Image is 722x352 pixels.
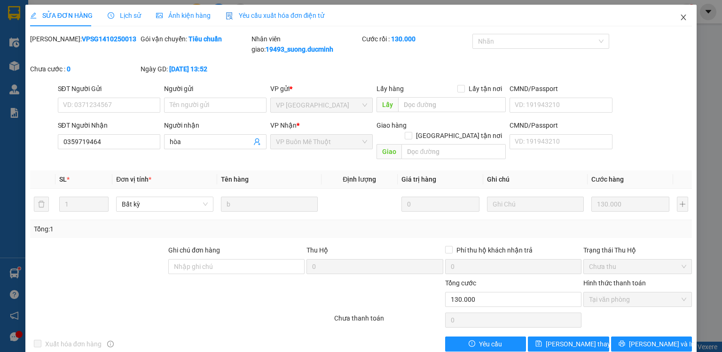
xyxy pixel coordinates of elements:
span: VP Nhận [270,122,297,129]
input: 0 [591,197,669,212]
button: plus [677,197,688,212]
span: save [535,340,542,348]
span: [PERSON_NAME] thay đổi [546,339,621,349]
li: VP VP [GEOGRAPHIC_DATA] [5,40,65,71]
span: Chưa thu [589,260,686,274]
span: Cước hàng [591,176,624,183]
div: CMND/Passport [510,120,612,130]
div: [PERSON_NAME]: [30,34,139,44]
span: VP Buôn Mê Thuột [276,135,367,149]
span: Yêu cầu [479,339,502,349]
div: VP gửi [270,84,373,94]
span: Yêu cầu xuất hóa đơn điện tử [226,12,325,19]
span: Lấy [377,97,398,112]
button: Close [670,5,697,31]
span: [GEOGRAPHIC_DATA] tận nơi [412,130,506,141]
span: user-add [253,138,261,145]
span: Tên hàng [221,176,249,183]
span: info-circle [107,341,114,347]
input: VD: Bàn, Ghế [221,197,318,212]
span: Bất kỳ [122,197,207,211]
li: [PERSON_NAME] [5,5,136,23]
span: Lấy hàng [377,85,404,92]
b: [DATE] 13:52 [169,65,207,73]
span: Đơn vị tính [116,176,151,183]
input: 0 [401,197,479,212]
span: Giá trị hàng [401,176,436,183]
div: Ngày GD: [141,64,249,74]
div: Người nhận [164,120,267,130]
span: clock-circle [108,12,114,19]
b: 19493_suong.ducminh [266,46,333,53]
button: save[PERSON_NAME] thay đổi [528,337,609,352]
span: [PERSON_NAME] và In [629,339,695,349]
b: 130.000 [391,35,416,43]
b: 0 [67,65,71,73]
div: SĐT Người Nhận [58,120,160,130]
img: icon [226,12,233,20]
span: Định lượng [343,176,376,183]
input: Ghi Chú [487,197,584,212]
span: Tổng cước [445,279,476,287]
span: Tại văn phòng [589,292,686,306]
button: exclamation-circleYêu cầu [445,337,526,352]
div: SĐT Người Gửi [58,84,160,94]
span: environment [65,62,71,69]
b: Tiêu chuẩn [188,35,222,43]
label: Hình thức thanh toán [583,279,646,287]
span: printer [619,340,625,348]
span: SL [59,176,67,183]
div: Cước rồi : [362,34,471,44]
span: picture [156,12,163,19]
div: Gói vận chuyển: [141,34,249,44]
span: exclamation-circle [469,340,475,348]
div: Người gửi [164,84,267,94]
span: Lấy tận nơi [465,84,506,94]
span: close [680,14,687,21]
div: Tổng: 1 [34,224,279,234]
div: Chưa thanh toán [333,313,444,329]
span: Giao [377,144,401,159]
th: Ghi chú [483,170,588,189]
input: Dọc đường [398,97,506,112]
div: Nhân viên giao: [251,34,360,54]
div: CMND/Passport [510,84,612,94]
button: printer[PERSON_NAME] và In [611,337,692,352]
span: Ảnh kiện hàng [156,12,211,19]
input: Ghi chú đơn hàng [168,259,305,274]
input: Dọc đường [401,144,506,159]
div: Trạng thái Thu Hộ [583,245,692,255]
span: Lịch sử [108,12,141,19]
span: Giao hàng [377,122,407,129]
button: delete [34,197,49,212]
span: Xuất hóa đơn hàng [41,339,105,349]
span: VP Sài Gòn [276,98,367,112]
b: VPSG1410250013 [82,35,136,43]
span: SỬA ĐƠN HÀNG [30,12,93,19]
span: Phí thu hộ khách nhận trả [453,245,536,255]
div: Chưa cước : [30,64,139,74]
span: edit [30,12,37,19]
span: Thu Hộ [306,246,328,254]
label: Ghi chú đơn hàng [168,246,220,254]
li: VP VP Buôn Mê Thuột [65,40,125,61]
